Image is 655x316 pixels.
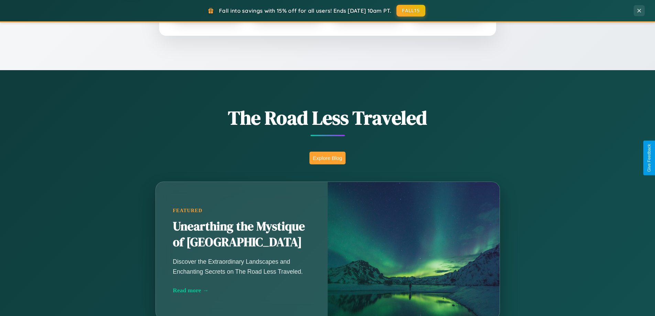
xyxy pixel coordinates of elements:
span: Fall into savings with 15% off for all users! Ends [DATE] 10am PT. [219,7,391,14]
button: FALL15 [396,5,425,17]
div: Give Feedback [647,144,652,172]
button: Explore Blog [309,152,346,164]
h1: The Road Less Traveled [121,105,534,131]
div: Featured [173,208,310,214]
h2: Unearthing the Mystique of [GEOGRAPHIC_DATA] [173,219,310,250]
div: Read more → [173,287,310,294]
p: Discover the Extraordinary Landscapes and Enchanting Secrets on The Road Less Traveled. [173,257,310,276]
